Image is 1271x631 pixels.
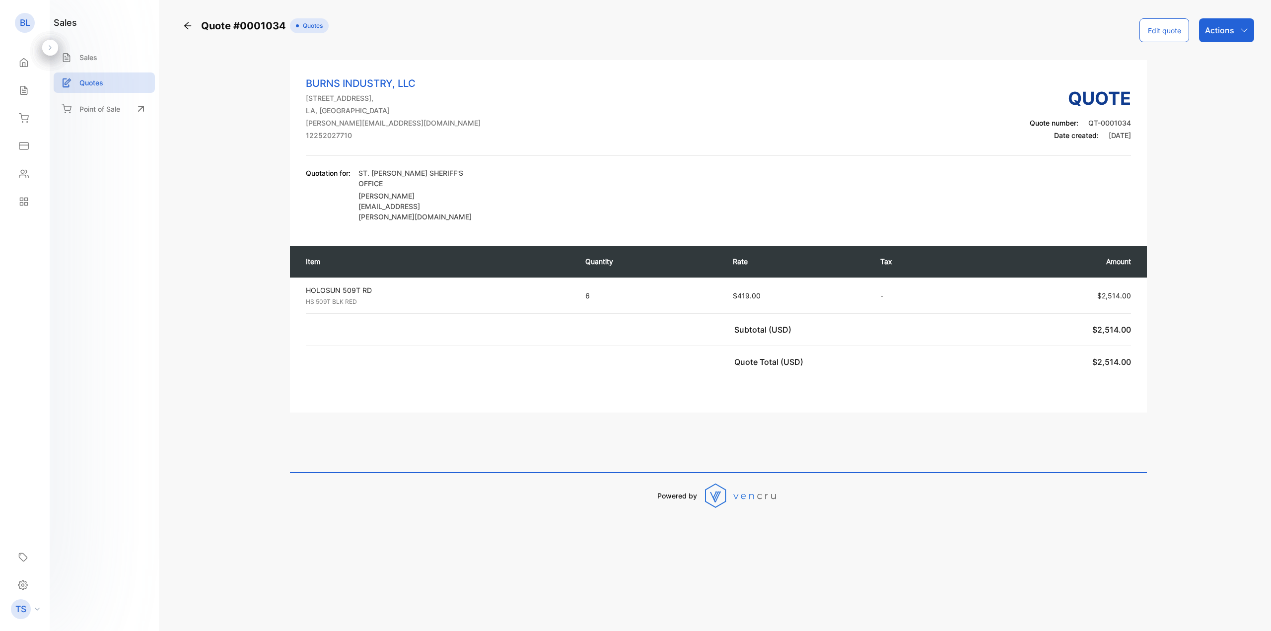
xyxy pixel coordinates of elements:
p: Quotes [79,77,103,88]
p: Quantity [585,256,713,267]
button: Edit quote [1139,18,1189,42]
span: $419.00 [733,291,761,300]
p: Point of Sale [79,104,120,114]
p: BL [20,16,30,29]
p: HS 509T BLK RED [306,297,575,306]
p: BURNS INDUSTRY, LLC [306,76,481,91]
p: Actions [1205,24,1234,36]
span: [DATE] [1109,131,1131,140]
p: Item [306,256,565,267]
p: TS [15,603,26,616]
p: [PERSON_NAME][EMAIL_ADDRESS][DOMAIN_NAME] [306,118,481,128]
span: QT-0001034 [1088,119,1131,127]
p: 12252027710 [306,130,481,140]
p: [STREET_ADDRESS], [306,93,481,103]
p: - [880,290,959,301]
p: HOLOSUN 509T RD [306,285,575,295]
a: Quotes [54,72,155,93]
h1: sales [54,16,77,29]
span: Quote #0001034 [201,18,290,33]
p: Sales [79,52,97,63]
p: Quote number: [1030,118,1131,128]
a: Sales [54,47,155,68]
p: Quote Total (USD) [734,356,807,368]
p: Subtotal (USD) [734,324,795,336]
p: LA, [GEOGRAPHIC_DATA] [306,105,481,116]
iframe: LiveChat chat widget [1229,589,1271,631]
p: 6 [585,290,713,301]
p: Date created: [1030,130,1131,140]
p: Quotation for: [306,168,351,178]
p: ST. [PERSON_NAME] SHERIFF'S OFFICE [358,168,473,189]
a: Point of Sale [54,98,155,120]
span: $2,514.00 [1092,357,1131,367]
span: Quotes [299,21,323,30]
h3: Quote [1030,85,1131,112]
button: Actions [1199,18,1254,42]
span: $2,514.00 [1092,325,1131,335]
p: [PERSON_NAME][EMAIL_ADDRESS][PERSON_NAME][DOMAIN_NAME] [358,191,473,222]
p: Powered by [657,491,697,501]
span: $2,514.00 [1097,291,1131,300]
p: Amount [979,256,1131,267]
p: Rate [733,256,860,267]
p: Tax [880,256,959,267]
